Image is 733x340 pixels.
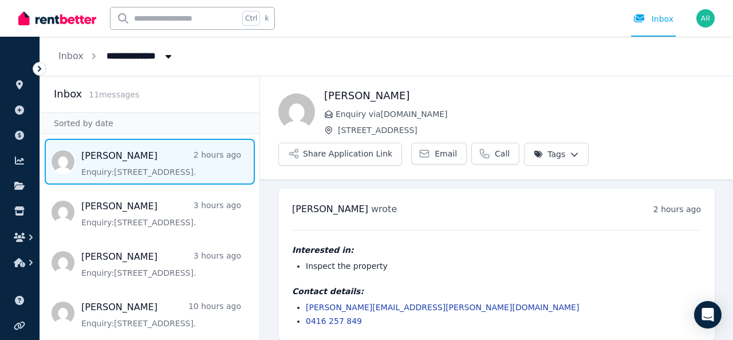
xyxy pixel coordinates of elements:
[694,301,722,329] div: Open Intercom Messenger
[524,143,589,166] button: Tags
[242,11,260,26] span: Ctrl
[633,13,673,25] div: Inbox
[278,143,402,166] button: Share Application Link
[40,37,192,76] nav: Breadcrumb
[471,143,519,165] a: Call
[81,300,241,329] a: [PERSON_NAME]10 hours agoEnquiry:[STREET_ADDRESS].
[58,50,84,61] a: Inbox
[81,200,241,228] a: [PERSON_NAME]3 hours agoEnquiry:[STREET_ADDRESS].
[81,149,241,178] a: [PERSON_NAME]2 hours agoEnquiry:[STREET_ADDRESS].
[265,14,269,23] span: k
[18,10,96,27] img: RentBetter
[89,90,139,99] span: 11 message s
[306,303,579,312] a: [PERSON_NAME][EMAIL_ADDRESS][PERSON_NAME][DOMAIN_NAME]
[371,204,397,214] span: wrote
[653,205,701,214] time: 2 hours ago
[324,88,715,104] h1: [PERSON_NAME]
[696,9,715,28] img: Aram Rudd
[411,143,467,165] a: Email
[338,124,715,136] span: [STREET_ADDRESS]
[81,250,241,279] a: [PERSON_NAME]3 hours agoEnquiry:[STREET_ADDRESS].
[292,244,701,256] h4: Interested in:
[292,286,701,297] h4: Contact details:
[306,260,701,272] li: Inspect the property
[435,148,457,159] span: Email
[54,86,82,102] h2: Inbox
[278,93,315,130] img: Kathy Sudnik
[495,148,510,159] span: Call
[306,316,362,326] a: 0416 257 849
[336,108,715,120] span: Enquiry via [DOMAIN_NAME]
[534,148,565,160] span: Tags
[292,204,368,214] span: [PERSON_NAME]
[40,112,259,134] div: Sorted by date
